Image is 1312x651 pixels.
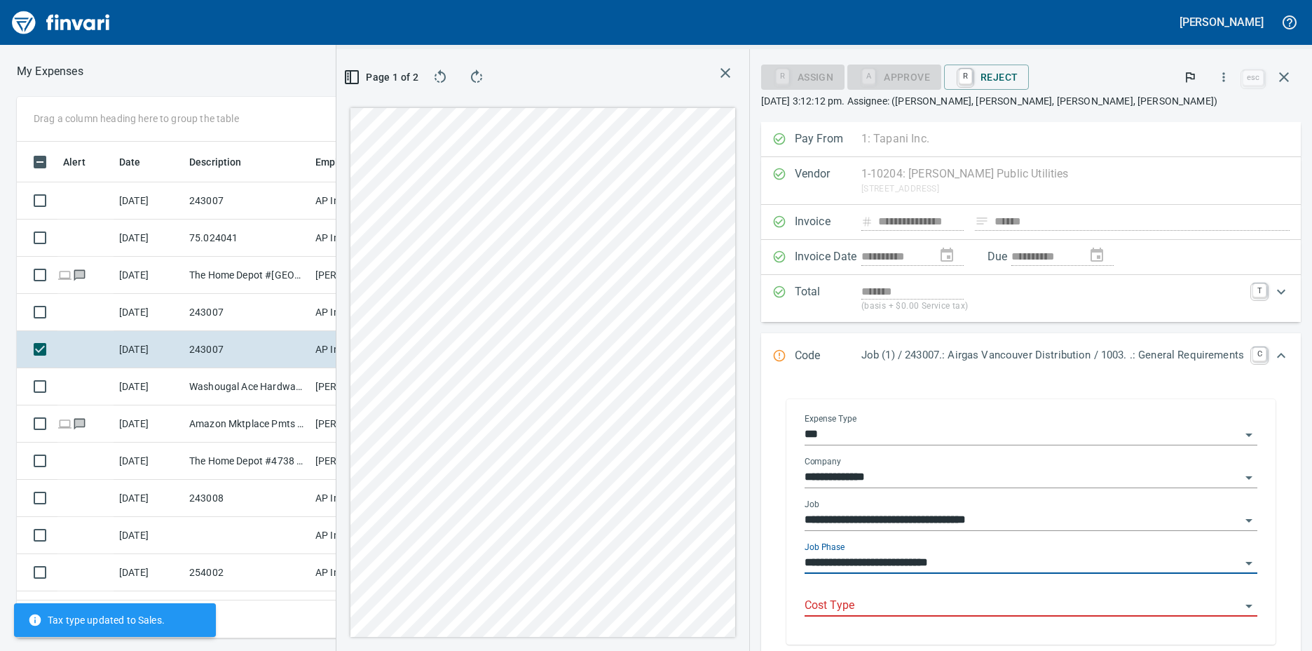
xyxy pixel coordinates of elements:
[57,419,72,428] span: Online transaction
[310,294,415,331] td: AP Invoices
[184,443,310,480] td: The Home Depot #4738 [GEOGRAPHIC_DATA] [GEOGRAPHIC_DATA]
[805,500,819,509] label: Job
[1180,15,1264,29] h5: [PERSON_NAME]
[959,69,972,84] a: R
[310,182,415,220] td: AP Invoices
[184,182,310,220] td: 243007
[114,517,184,554] td: [DATE]
[184,220,310,257] td: 75.024041
[1239,511,1259,530] button: Open
[795,347,861,365] p: Code
[114,257,184,294] td: [DATE]
[805,543,845,551] label: Job Phase
[72,270,87,279] span: Has messages
[310,591,415,629] td: AP Invoices
[17,63,83,80] p: My Expenses
[761,94,1301,108] p: [DATE] 3:12:12 pm. Assignee: ([PERSON_NAME], [PERSON_NAME], [PERSON_NAME], [PERSON_NAME])
[184,368,310,405] td: Washougal Ace Hardware Washougal [GEOGRAPHIC_DATA]
[184,257,310,294] td: The Home Depot #[GEOGRAPHIC_DATA]
[805,457,841,466] label: Company
[184,480,310,517] td: 243008
[189,154,242,170] span: Description
[1239,60,1301,94] span: Close invoice
[1239,596,1259,616] button: Open
[805,415,856,423] label: Expense Type
[1176,11,1267,33] button: [PERSON_NAME]
[861,300,1244,314] p: (basis + $0.00 Service tax)
[114,480,184,517] td: [DATE]
[310,331,415,368] td: AP Invoices
[310,220,415,257] td: AP Invoices
[1252,283,1266,297] a: T
[184,554,310,591] td: 254002
[8,6,114,39] img: Finvari
[184,294,310,331] td: 243007
[63,154,86,170] span: Alert
[17,63,83,80] nav: breadcrumb
[114,554,184,591] td: [DATE]
[1239,468,1259,488] button: Open
[761,70,845,82] div: Assign
[955,65,1018,89] span: Reject
[310,554,415,591] td: AP Invoices
[1175,62,1205,93] button: Flag
[1243,70,1264,86] a: esc
[795,283,861,314] p: Total
[310,257,415,294] td: [PERSON_NAME]
[114,591,184,629] td: [DATE]
[72,419,87,428] span: Has messages
[1252,347,1266,361] a: C
[353,69,411,86] span: Page 1 of 2
[63,154,104,170] span: Alert
[761,333,1301,380] div: Expand
[348,65,417,90] button: Page 1 of 2
[114,368,184,405] td: [DATE]
[310,368,415,405] td: [PERSON_NAME]
[34,112,239,126] p: Drag a column heading here to group the table
[1239,553,1259,573] button: Open
[184,405,310,443] td: Amazon Mktplace Pmts [DOMAIN_NAME][URL] WA
[944,65,1029,90] button: RReject
[114,294,184,331] td: [DATE]
[114,405,184,443] td: [DATE]
[114,220,184,257] td: [DATE]
[119,154,141,170] span: Date
[28,613,165,627] span: Tax type updated to Sales.
[315,154,360,170] span: Employee
[310,443,415,480] td: [PERSON_NAME]
[189,154,260,170] span: Description
[184,331,310,368] td: 243007
[1239,425,1259,445] button: Open
[114,443,184,480] td: [DATE]
[315,154,378,170] span: Employee
[761,275,1301,322] div: Expand
[114,331,184,368] td: [DATE]
[184,591,310,629] td: 243008
[847,70,941,82] div: Cost Type required
[310,405,415,443] td: [PERSON_NAME]
[119,154,159,170] span: Date
[114,182,184,220] td: [DATE]
[1208,62,1239,93] button: More
[57,270,72,279] span: Online transaction
[310,517,415,554] td: AP Invoices
[310,480,415,517] td: AP Invoices
[861,347,1244,363] p: Job (1) / 243007.: Airgas Vancouver Distribution / 1003. .: General Requirements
